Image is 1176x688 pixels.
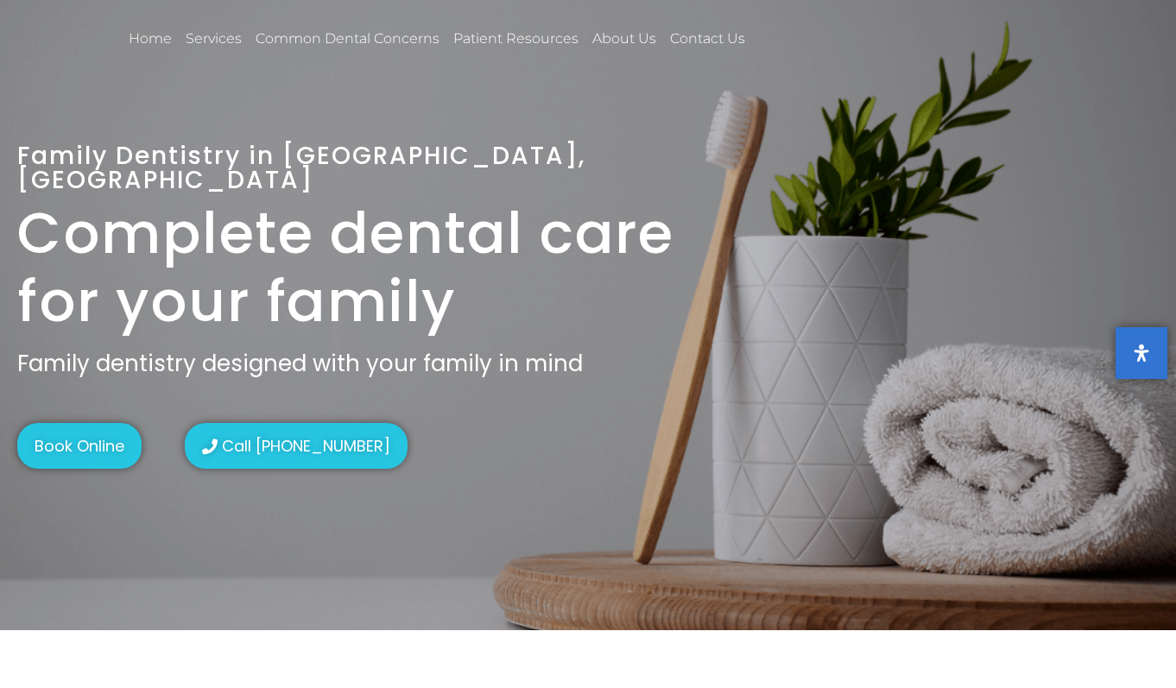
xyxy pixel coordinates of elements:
p: Family dentistry designed with your family in mind [17,350,1159,377]
span: Call [PHONE_NUMBER] [222,436,390,456]
span: Book Online [35,436,124,456]
a: Common Dental Concerns [253,19,442,59]
a: Services [183,19,244,59]
a: Home [126,19,174,59]
button: Open Accessibility Panel [1116,327,1167,379]
a: Contact Us [667,19,748,59]
a: Patient Resources [451,19,581,59]
h1: Family Dentistry in [GEOGRAPHIC_DATA], [GEOGRAPHIC_DATA] [17,144,688,193]
a: About Us [590,19,659,59]
a: Book Online [17,423,142,469]
nav: Menu [126,19,806,59]
h2: Complete dental care for your family [17,199,688,336]
a: Call [PHONE_NUMBER] [185,423,408,469]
